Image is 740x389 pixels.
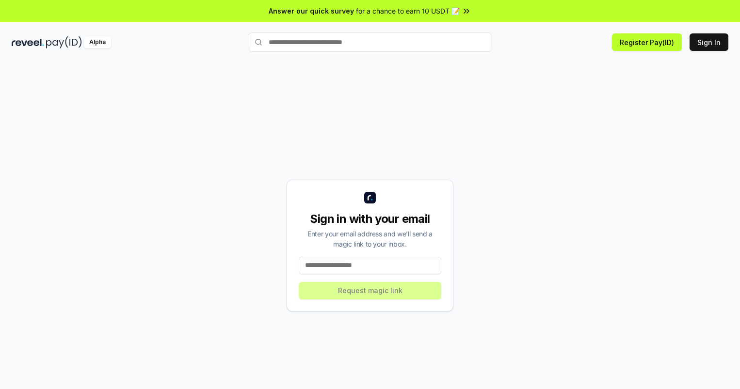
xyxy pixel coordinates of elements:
img: logo_small [364,192,376,203]
span: for a chance to earn 10 USDT 📝 [356,6,460,16]
span: Answer our quick survey [269,6,354,16]
button: Sign In [690,33,728,51]
img: pay_id [46,36,82,48]
div: Enter your email address and we’ll send a magic link to your inbox. [299,229,441,249]
div: Alpha [84,36,111,48]
img: reveel_dark [12,36,44,48]
div: Sign in with your email [299,211,441,227]
button: Register Pay(ID) [612,33,682,51]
